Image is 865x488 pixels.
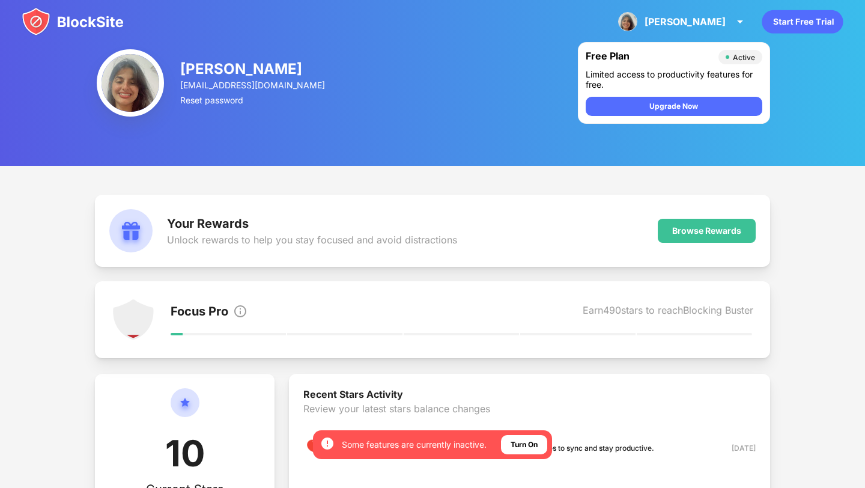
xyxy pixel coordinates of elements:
div: Limited access to productivity features for free. [586,69,762,90]
img: points-level-1.svg [112,298,155,341]
div: 🎈 [303,439,323,458]
div: [EMAIL_ADDRESS][DOMAIN_NAME] [180,80,327,90]
div: [PERSON_NAME] [645,16,726,28]
img: ACg8ocLcHrzgiw0plvePbbYtzyeg6mvteYTDP3TGd7tcUZUjilhu5b6w=s96-c [618,12,637,31]
div: 10 [165,432,205,482]
img: blocksite-icon.svg [22,7,124,36]
div: [PERSON_NAME] [180,60,327,78]
img: info.svg [233,304,247,319]
img: ACg8ocLcHrzgiw0plvePbbYtzyeg6mvteYTDP3TGd7tcUZUjilhu5b6w=s96-c [97,49,164,117]
div: Turn On [511,439,538,451]
div: Earn 490 stars to reach Blocking Buster [583,304,753,321]
div: Some features are currently inactive. [342,439,487,451]
img: rewards.svg [109,209,153,252]
div: animation [762,10,843,34]
div: [DATE] [713,442,756,454]
div: Reset password [180,95,327,105]
div: Recent Stars Activity [303,388,755,403]
div: Unlock rewards to help you stay focused and avoid distractions [167,234,457,246]
div: Focus Pro [171,304,228,321]
div: Browse Rewards [672,226,741,236]
div: Review your latest stars balance changes [303,403,755,439]
div: Free Plan [586,50,712,64]
div: Upgrade Now [649,100,698,112]
img: error-circle-white.svg [320,436,335,451]
div: Your Rewards [167,216,457,231]
div: Active [733,53,755,62]
img: circle-star.svg [171,388,199,432]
